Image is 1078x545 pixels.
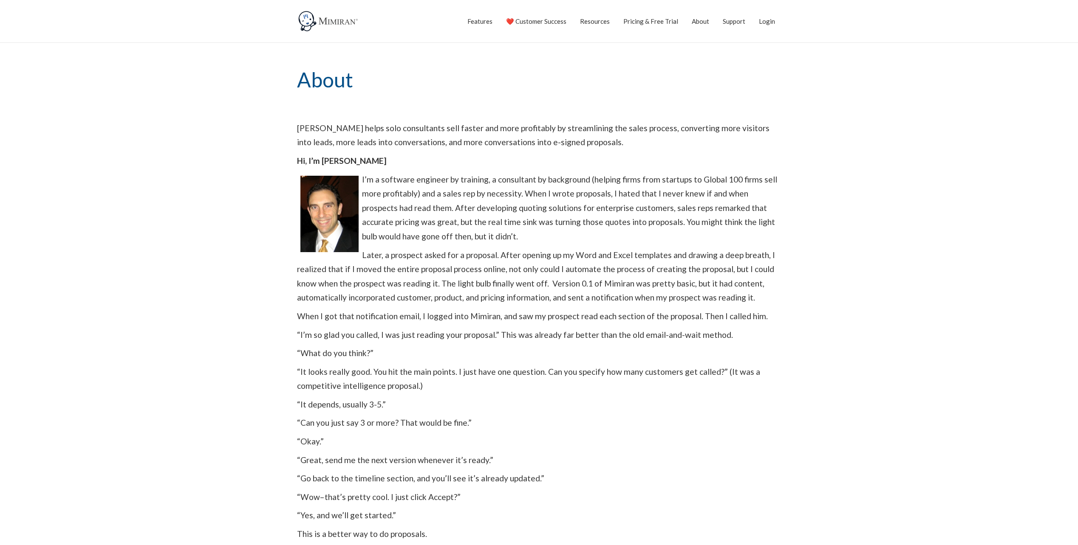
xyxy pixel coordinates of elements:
strong: Hi, I’m [PERSON_NAME] [297,156,387,166]
p: “Can you just say 3 or more? That would be fine.” [297,416,781,430]
a: Pricing & Free Trial [623,11,678,32]
p: “Great, send me the next version whenever it’s ready.” [297,453,781,467]
p: “Yes, and we’ll get started.” [297,508,781,523]
p: This is a better way to do proposals. [297,527,781,541]
p: “Wow–that’s pretty cool. I just click Accept?” [297,490,781,504]
a: Login [759,11,775,32]
p: “Go back to the timeline section, and you’ll see it’s already updated.” [297,471,781,486]
p: I’m a software engineer by training, a consultant by background (helping firms from startups to G... [297,172,781,244]
p: [PERSON_NAME] helps solo consultants sell faster and more profitably by streamlining the sales pr... [297,121,781,149]
h1: About [297,43,781,117]
p: “It looks really good. You hit the main points. I just have one question. Can you specify how man... [297,365,781,393]
img: Mimiran CRM [297,11,361,32]
p: Later, a prospect asked for a proposal. After opening up my Word and Excel templates and drawing ... [297,248,781,305]
a: Features [467,11,492,32]
p: “What do you think?” [297,346,781,360]
p: When I got that notification email, I logged into Mimiran, and saw my prospect read each section ... [297,309,781,323]
p: “It depends, usually 3-5.” [297,397,781,412]
p: “I’m so glad you called, I was just reading your proposal.” This was already far better than the ... [297,328,781,342]
p: “Okay.” [297,434,781,449]
a: Support [723,11,745,32]
a: About [692,11,709,32]
a: ❤️ Customer Success [506,11,566,32]
img: rs1 [300,176,359,252]
a: Resources [580,11,610,32]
